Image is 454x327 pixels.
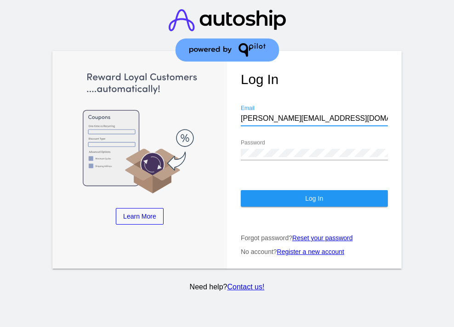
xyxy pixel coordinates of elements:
[241,234,388,242] p: Forgot password?
[277,248,344,255] a: Register a new account
[67,72,212,194] img: Apply Coupons Automatically to Scheduled Orders with QPilot
[241,114,388,123] input: Email
[241,190,388,207] button: Log In
[292,234,353,242] a: Reset your password
[123,213,156,220] span: Learn More
[227,283,264,291] a: Contact us!
[241,72,388,87] h1: Log In
[213,72,358,194] img: Automate Campaigns with Zapier, QPilot and Klaviyo
[51,283,403,291] p: Need help?
[305,195,323,202] span: Log In
[116,208,164,225] a: Learn More
[241,248,388,255] p: No account?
